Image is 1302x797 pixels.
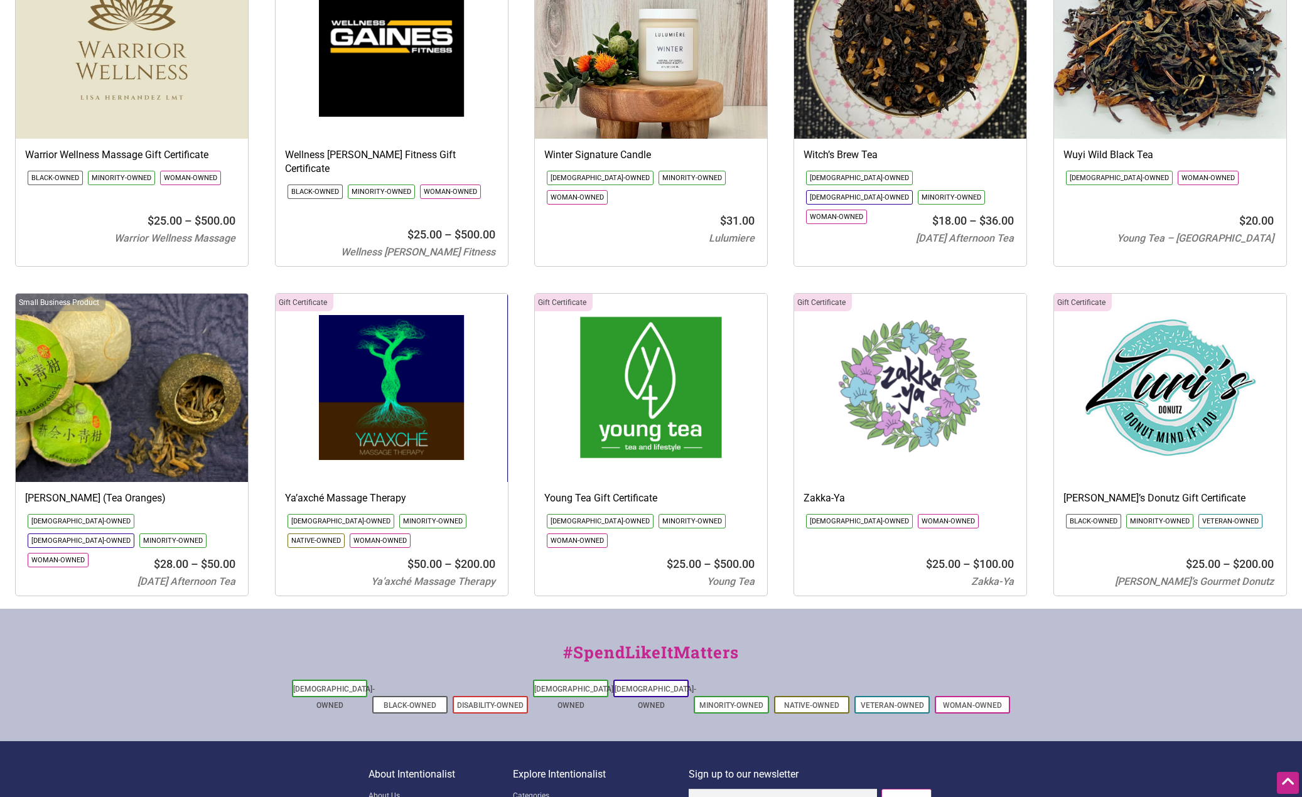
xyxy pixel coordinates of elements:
[806,190,913,205] li: Click to show only this community
[285,491,498,505] h3: Ya’axché Massage Therapy
[806,210,867,224] li: Click to show only this community
[861,701,924,710] a: Veteran-Owned
[943,701,1002,710] a: Woman-Owned
[1239,214,1274,227] bdi: 20.00
[918,514,979,528] li: Click to show only this community
[547,171,654,185] li: Click to show only this community
[1063,148,1277,162] h3: Wuyi Wild Black Tea
[444,228,452,241] span: –
[16,294,105,311] div: Click to show only this category
[659,171,726,185] li: Click to show only this community
[399,514,466,528] li: Click to show only this community
[276,294,333,311] div: Click to show only this category
[28,171,83,185] li: Click to show only this community
[28,514,134,528] li: Click to show only this community
[154,557,160,570] span: $
[288,514,394,528] li: Click to show only this community
[276,294,508,482] img: Ya’axché Massage Therapy
[16,294,248,482] img: Friday Afternoon Tea Xiao Qing Gan (Tea Oranges)
[407,228,442,241] bdi: 25.00
[979,214,1014,227] bdi: 36.00
[288,185,343,199] li: Click to show only this community
[407,557,414,570] span: $
[185,214,192,227] span: –
[806,171,913,185] li: Click to show only this community
[659,514,726,528] li: Click to show only this community
[926,557,960,570] bdi: 25.00
[973,557,979,570] span: $
[407,557,442,570] bdi: 50.00
[804,148,1017,162] h3: Witch’s Brew Tea
[804,491,1017,505] h3: Zakka-Ya
[371,575,495,587] span: Ya’axché Massage Therapy
[1054,294,1112,311] div: Click to show only this category
[932,214,967,227] bdi: 18.00
[707,575,755,587] span: Young Tea
[25,491,239,505] h3: [PERSON_NAME] (Tea Oranges)
[689,766,934,783] p: Sign up to our newsletter
[348,185,415,199] li: Click to show only this community
[407,228,414,241] span: $
[28,553,89,567] li: Click to show only this community
[160,171,221,185] li: Click to show only this community
[544,491,758,505] h3: Young Tea Gift Certificate
[148,214,154,227] span: $
[455,557,461,570] span: $
[709,232,755,244] span: Lulumiere
[285,148,498,176] h3: Wellness [PERSON_NAME] Fitness Gift Certificate
[720,214,755,227] bdi: 31.00
[615,685,696,710] a: [DEMOGRAPHIC_DATA]-Owned
[969,214,977,227] span: –
[1277,772,1299,794] div: Scroll Back to Top
[1198,514,1262,528] li: Click to show only this community
[535,294,767,482] img: Young Tea gift certificates
[1178,171,1239,185] li: Click to show only this community
[547,190,608,205] li: Click to show only this community
[1239,214,1246,227] span: $
[714,557,720,570] span: $
[201,557,235,570] bdi: 50.00
[191,557,198,570] span: –
[535,294,593,311] div: Click to show only this category
[932,214,939,227] span: $
[544,148,758,162] h3: Winter Signature Candle
[1233,557,1274,570] bdi: 200.00
[137,575,235,587] span: [DATE] Afternoon Tea
[926,557,932,570] span: $
[455,228,495,241] bdi: 500.00
[1066,171,1173,185] li: Click to show only this community
[667,557,673,570] span: $
[1115,575,1274,587] span: [PERSON_NAME]’s Gourmet Donutz
[720,214,726,227] span: $
[25,148,239,162] h3: Warrior Wellness Massage Gift Certificate
[784,701,839,710] a: Native-Owned
[457,701,524,710] a: Disability-Owned
[154,557,188,570] bdi: 28.00
[1233,557,1239,570] span: $
[699,701,763,710] a: Minority-Owned
[1054,294,1286,482] img: Zuri Donutz Gift Certificates
[547,533,608,548] li: Click to show only this community
[1126,514,1193,528] li: Click to show only this community
[195,214,235,227] bdi: 500.00
[1186,557,1220,570] bdi: 25.00
[971,575,1014,587] span: Zakka-Ya
[88,171,155,185] li: Click to show only this community
[1066,514,1121,528] li: Click to show only this community
[139,533,207,548] li: Click to show only this community
[916,232,1014,244] span: [DATE] Afternoon Tea
[963,557,971,570] span: –
[444,557,452,570] span: –
[714,557,755,570] bdi: 500.00
[28,533,134,548] li: Click to show only this community
[1063,491,1277,505] h3: [PERSON_NAME]’s Donutz Gift Certificate
[973,557,1014,570] bdi: 100.00
[918,190,985,205] li: Click to show only this community
[350,533,411,548] li: Click to show only this community
[293,685,375,710] a: [DEMOGRAPHIC_DATA]-Owned
[667,557,701,570] bdi: 25.00
[455,228,461,241] span: $
[201,557,207,570] span: $
[534,685,616,710] a: [DEMOGRAPHIC_DATA]-Owned
[547,514,654,528] li: Click to show only this community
